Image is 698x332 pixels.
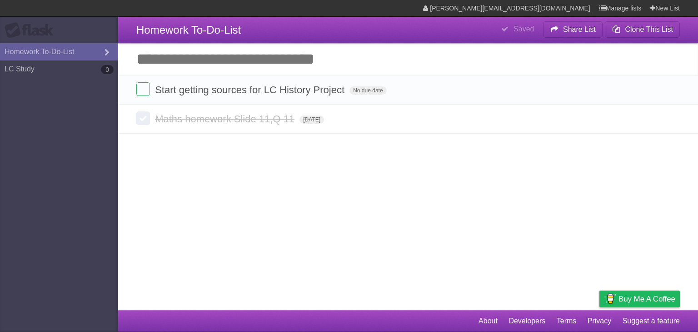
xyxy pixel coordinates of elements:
button: Clone This List [605,21,680,38]
a: Privacy [588,312,611,330]
label: Done [136,111,150,125]
span: Buy me a coffee [618,291,675,307]
span: Start getting sources for LC History Project [155,84,347,96]
a: About [479,312,498,330]
span: Maths homework Slide 11,Q 11 [155,113,297,125]
img: Buy me a coffee [604,291,616,307]
a: Developers [509,312,545,330]
b: 0 [101,65,114,74]
label: Done [136,82,150,96]
div: Flask [5,22,59,39]
a: Terms [557,312,577,330]
span: [DATE] [299,116,324,124]
a: Suggest a feature [623,312,680,330]
span: Homework To-Do-List [136,24,241,36]
button: Share List [543,21,603,38]
b: Share List [563,25,596,33]
b: Saved [514,25,534,33]
a: Buy me a coffee [599,291,680,307]
span: No due date [349,86,386,95]
b: Clone This List [625,25,673,33]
